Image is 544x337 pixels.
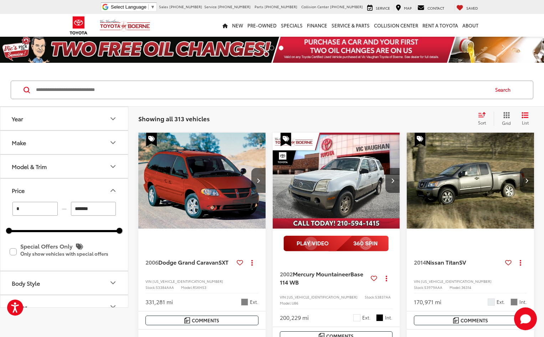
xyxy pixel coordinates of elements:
input: minimum Buy price [12,202,58,216]
button: Select sort value [474,112,494,126]
a: Pre-Owned [245,14,279,37]
a: Map [394,4,414,11]
span: Grid [502,120,511,126]
span: [PHONE_NUMBER] [330,4,363,9]
span: dropdown dots [386,275,387,281]
div: Year [109,114,117,123]
div: Price [109,186,117,195]
a: Select Language​ [111,4,155,10]
div: 170,971 mi [414,298,441,306]
span: VIN: [414,279,421,284]
span: [PHONE_NUMBER] [169,4,202,9]
span: ​ [148,4,149,10]
img: 2014 Nissan Titan SV [406,133,535,229]
span: Model: [450,285,461,290]
div: 2014 Nissan Titan SV 0 [406,133,535,228]
span: Nissan Titan [426,258,459,266]
img: Comments [184,317,190,323]
span: Ext. [250,298,258,305]
div: 2002 Mercury Mountaineer Base 114 WB 0 [272,133,401,228]
img: 2002 Mercury Mountaineer Base 114 WB [272,133,401,229]
button: Next image [251,168,266,193]
img: Vic Vaughan Toyota of Boerne [99,19,150,32]
div: Make [12,139,26,146]
a: Collision Center [372,14,420,37]
div: Year [12,115,23,122]
span: Base 114 WB [280,270,363,286]
span: Comments [461,317,488,324]
span: 53384AAA [156,285,174,290]
button: Body StyleBody Style [0,271,129,295]
span: Comments [192,317,219,324]
span: Int. [519,298,527,305]
button: PricePrice [0,179,129,202]
span: Mercury Mountaineer [293,270,350,278]
button: Model & TrimModel & Trim [0,155,129,178]
button: Comments [414,316,527,325]
div: Body Style [12,280,40,286]
a: My Saved Vehicles [455,4,480,11]
span: Oxford White Clearcoat/Mineral Gray Metallic [353,314,360,321]
span: Stock: [414,285,424,290]
span: Parts [255,4,263,9]
img: Comments [453,317,459,323]
span: Int. [385,314,392,321]
input: Search by Make, Model, or Keyword [35,81,488,98]
span: VIN: [145,279,153,284]
a: Service & Parts: Opens in a new tab [329,14,372,37]
p: Only show vehicles with special offers [20,251,119,256]
div: Model & Trim [12,163,47,170]
svg: Start Chat [514,307,537,330]
span: 36314 [461,285,471,290]
img: full motion video [283,236,389,251]
a: Specials [279,14,305,37]
img: Toyota [65,14,92,37]
span: SXT [219,258,229,266]
label: Special Offers Only [10,240,119,263]
span: 53979AAA [424,285,442,290]
span: RSKH53 [193,285,206,290]
span: Stock: [145,285,156,290]
button: Search [488,81,521,99]
a: Contact [416,4,446,11]
span: Collision Center [301,4,329,9]
span: Special [281,133,291,146]
div: Model & Trim [109,162,117,171]
a: New [230,14,245,37]
a: 2014Nissan TitanSV [414,258,502,266]
span: 2002 [280,270,293,278]
span: Sales [159,4,168,9]
span: Dark Graphite [376,314,383,321]
span: Select Language [111,4,147,10]
span: Map [404,5,412,11]
span: Saved [466,5,478,11]
div: Price [12,187,25,194]
button: ColorColor [0,295,129,318]
a: Service [365,4,392,11]
span: Charcoal [510,298,518,306]
span: [US_VEHICLE_IDENTIFICATION_NUMBER] [421,279,492,284]
div: Color [109,302,117,311]
button: List View [516,112,534,126]
div: Make [109,138,117,147]
span: Dodge Grand Caravan [158,258,219,266]
span: Sort [478,119,486,126]
span: Ext. [362,314,371,321]
span: [US_VEHICLE_IDENTIFICATION_NUMBER] [287,294,358,300]
button: Comments [145,316,258,325]
button: Toggle Chat Window [514,307,537,330]
a: 2006Dodge Grand CaravanSXT [145,258,234,266]
button: Actions [246,256,258,269]
a: 2002 Mercury Mountaineer Base 114 WB2002 Mercury Mountaineer Base 114 WB2002 Mercury Mountaineer ... [272,133,401,228]
span: Showing all 313 vehicles [138,114,210,123]
span: SV [459,258,466,266]
button: Next image [385,168,400,193]
button: Actions [380,272,392,284]
a: 2014 Nissan Titan SV2014 Nissan Titan SV2014 Nissan Titan SV2014 Nissan Titan SV [406,133,535,228]
div: 2006 Dodge Grand Caravan SXT 0 [138,133,266,228]
button: YearYear [0,107,129,130]
span: ▼ [150,4,155,10]
span: Service [204,4,217,9]
span: Model: [181,285,193,290]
